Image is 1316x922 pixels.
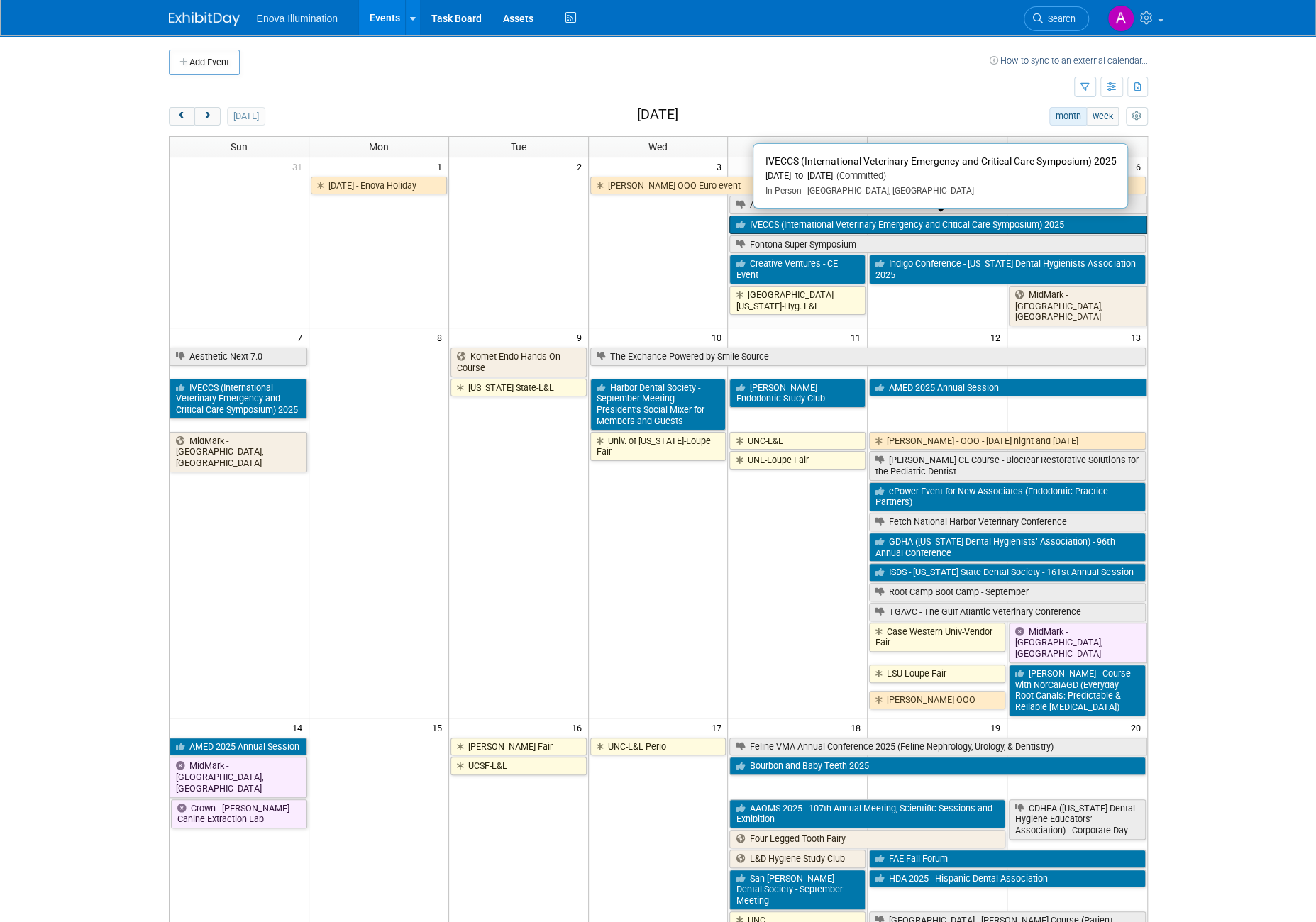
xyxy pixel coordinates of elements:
span: 20 [1129,718,1147,736]
a: How to sync to an external calendar... [990,55,1148,66]
a: [US_STATE] State-L&L [450,379,587,397]
a: Feline VMA Annual Conference 2025 (Feline Nephrology, Urology, & Dentistry) [729,738,1146,756]
a: IVECCS (International Veterinary Emergency and Critical Care Symposium) 2025 [170,379,307,419]
a: Bourbon and Baby Teeth 2025 [729,757,1145,775]
a: Fetch National Harbor Veterinary Conference [869,513,1145,531]
span: 18 [849,718,867,736]
a: AMED 2025 Annual Session [170,738,307,756]
a: Univ. of [US_STATE]-Loupe Fair [590,432,726,461]
button: week [1086,107,1119,126]
span: 7 [296,328,309,346]
span: 8 [436,328,448,346]
span: 12 [989,328,1007,346]
a: HDA 2025 - Hispanic Dental Association [869,870,1145,888]
a: [GEOGRAPHIC_DATA][US_STATE]-Hyg. L&L [729,286,866,315]
a: Indigo Conference - [US_STATE] Dental Hygienists Association 2025 [869,255,1145,284]
span: 19 [989,718,1007,736]
a: Aesthetic Next 7.0 [170,348,307,366]
h2: [DATE] [636,107,678,123]
a: San [PERSON_NAME] Dental Society - September Meeting [729,870,866,910]
span: 11 [849,328,867,346]
a: MidMark - [GEOGRAPHIC_DATA], [GEOGRAPHIC_DATA] [1009,286,1146,326]
a: [PERSON_NAME] Fair [450,738,587,756]
i: Personalize Calendar [1132,112,1141,121]
span: 6 [1134,157,1147,175]
a: GDHA ([US_STATE] Dental Hygienists’ Association) - 96th Annual Conference [869,533,1145,562]
span: 31 [291,157,309,175]
img: ExhibitDay [169,12,240,26]
a: Aesthetic Next 7.0 [729,196,1146,214]
span: (Committed) [832,170,885,181]
span: 9 [575,328,588,346]
span: 15 [431,718,448,736]
a: [PERSON_NAME] - Course with NorCalAGD (Everyday Root Canals: Predictable & Reliable [MEDICAL_DATA]) [1009,665,1145,716]
a: UCSF-L&L [450,757,587,775]
a: FAE Fall Forum [869,850,1145,868]
span: 3 [714,157,727,175]
a: Search [1024,6,1089,31]
span: Wed [648,141,668,152]
a: Harbor Dental Society - September Meeting - President’s Social Mixer for Members and Guests [590,379,726,431]
div: [DATE] to [DATE] [765,170,1116,182]
span: In-Person [765,186,801,196]
a: AMED 2025 Annual Session [869,379,1146,397]
a: MidMark - [GEOGRAPHIC_DATA], [GEOGRAPHIC_DATA] [170,432,307,472]
button: next [194,107,221,126]
span: 10 [709,328,727,346]
span: 2 [575,157,588,175]
a: Creative Ventures - CE Event [729,255,866,284]
img: Abby Nelson [1107,5,1134,32]
a: UNC-L&L Perio [590,738,726,756]
a: Root Camp Boot Camp - September [869,583,1145,601]
a: Crown - [PERSON_NAME] - Canine Extraction Lab [171,799,307,828]
a: Four Legged Tooth Fairy [729,830,1005,848]
span: 13 [1129,328,1147,346]
a: [PERSON_NAME] - OOO - [DATE] night and [DATE] [869,432,1145,450]
a: AAOMS 2025 - 107th Annual Meeting, Scientific Sessions and Exhibition [729,799,1005,828]
span: 17 [709,718,727,736]
a: UNE-Loupe Fair [729,451,866,470]
a: Komet Endo Hands-On Course [450,348,587,377]
span: Enova Illumination [257,13,338,24]
a: ISDS - [US_STATE] State Dental Society - 161st Annual Session [869,563,1145,582]
a: [PERSON_NAME] OOO Euro event [590,177,1146,195]
span: IVECCS (International Veterinary Emergency and Critical Care Symposium) 2025 [765,155,1116,167]
a: [PERSON_NAME] Endodontic Study Club [729,379,866,408]
a: The Exchance Powered by Smile Source [590,348,1146,366]
a: [PERSON_NAME] CE Course - Bioclear Restorative Solutions for the Pediatric Dentist [869,451,1145,480]
a: L&D Hygiene Study Club [729,850,866,868]
a: Fontona Super Symposium [729,235,1145,254]
span: 1 [436,157,448,175]
span: Tue [511,141,526,152]
button: month [1049,107,1087,126]
a: CDHEA ([US_STATE] Dental Hygiene Educators’ Association) - Corporate Day [1009,799,1145,840]
a: MidMark - [GEOGRAPHIC_DATA], [GEOGRAPHIC_DATA] [170,757,307,797]
button: myCustomButton [1126,107,1147,126]
a: TGAVC - The Gulf Atlantic Veterinary Conference [869,603,1145,621]
button: [DATE] [227,107,265,126]
a: [DATE] - Enova Holiday [311,177,447,195]
button: Add Event [169,50,240,75]
a: [PERSON_NAME] OOO [869,691,1005,709]
button: prev [169,107,195,126]
span: 16 [570,718,588,736]
a: LSU-Loupe Fair [869,665,1005,683]
a: IVECCS (International Veterinary Emergency and Critical Care Symposium) 2025 [729,216,1146,234]
a: Case Western Univ-Vendor Fair [869,623,1005,652]
a: ePower Event for New Associates (Endodontic Practice Partners) [869,482,1145,511]
a: MidMark - [GEOGRAPHIC_DATA], [GEOGRAPHIC_DATA] [1009,623,1146,663]
span: [GEOGRAPHIC_DATA], [GEOGRAPHIC_DATA] [801,186,973,196]
span: 14 [291,718,309,736]
span: Mon [369,141,389,152]
span: Search [1043,13,1076,24]
span: Sun [231,141,248,152]
a: UNC-L&L [729,432,866,450]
